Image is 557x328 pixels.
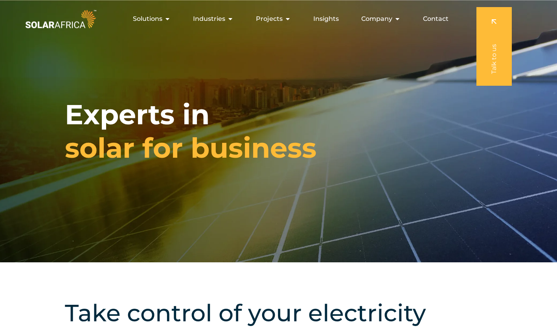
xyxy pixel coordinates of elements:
div: Menu Toggle [98,11,455,27]
nav: Menu [98,11,455,27]
span: solar for business [65,131,316,165]
span: Solutions [133,14,162,24]
span: Industries [193,14,225,24]
span: Company [361,14,392,24]
span: Projects [256,14,283,24]
a: Insights [313,14,339,24]
h1: Experts in [65,98,316,165]
a: Contact [423,14,449,24]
